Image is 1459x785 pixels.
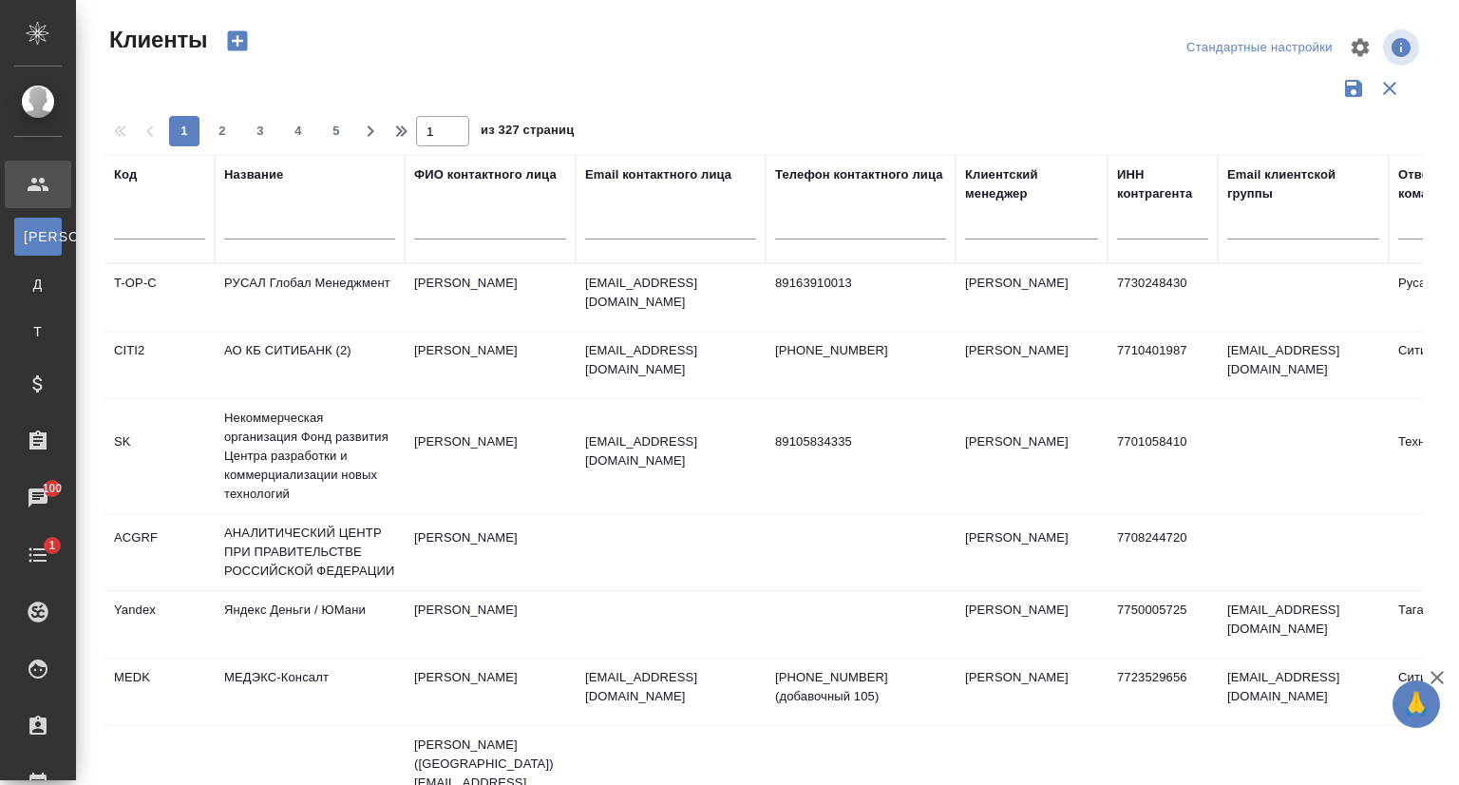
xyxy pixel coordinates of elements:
p: [PHONE_NUMBER] [775,341,946,360]
td: [PERSON_NAME] [956,519,1108,585]
span: 2 [207,122,237,141]
div: Email контактного лица [585,165,731,184]
td: АНАЛИТИЧЕСКИЙ ЦЕНТР ПРИ ПРАВИТЕЛЬСТВЕ РОССИЙСКОЙ ФЕДЕРАЦИИ [215,514,405,590]
p: [EMAIL_ADDRESS][DOMAIN_NAME] [585,668,756,706]
div: Клиентский менеджер [965,165,1098,203]
button: 2 [207,116,237,146]
td: [PERSON_NAME] [956,591,1108,658]
button: 3 [245,116,275,146]
span: Т [24,322,52,341]
td: [EMAIL_ADDRESS][DOMAIN_NAME] [1218,659,1389,725]
td: [PERSON_NAME] [405,519,576,585]
td: [PERSON_NAME] [956,423,1108,489]
span: Настроить таблицу [1337,25,1383,70]
span: Д [24,275,52,294]
td: [PERSON_NAME] [956,264,1108,331]
span: Посмотреть информацию [1383,29,1423,66]
a: Д [14,265,62,303]
p: [EMAIL_ADDRESS][DOMAIN_NAME] [585,274,756,312]
td: [PERSON_NAME] [405,591,576,658]
td: 7723529656 [1108,659,1218,725]
td: АО КБ СИТИБАНК (2) [215,332,405,398]
div: ИНН контрагента [1117,165,1208,203]
td: [PERSON_NAME] [405,423,576,489]
span: 100 [31,479,74,498]
td: 7730248430 [1108,264,1218,331]
td: CITI2 [104,332,215,398]
div: ФИО контактного лица [414,165,557,184]
td: 7750005725 [1108,591,1218,658]
span: 5 [321,122,351,141]
div: Название [224,165,283,184]
span: 1 [37,536,66,555]
span: из 327 страниц [481,119,574,146]
td: [PERSON_NAME] [405,659,576,725]
div: Телефон контактного лица [775,165,943,184]
div: Код [114,165,137,184]
td: Некоммерческая организация Фонд развития Центра разработки и коммерциализации новых технологий [215,399,405,513]
td: Yandex [104,591,215,658]
p: [EMAIL_ADDRESS][DOMAIN_NAME] [585,341,756,379]
td: 7701058410 [1108,423,1218,489]
a: 100 [5,474,71,522]
span: [PERSON_NAME] [24,227,52,246]
button: Сбросить фильтры [1372,70,1408,106]
p: 89105834335 [775,432,946,451]
td: [EMAIL_ADDRESS][DOMAIN_NAME] [1218,332,1389,398]
td: SK [104,423,215,489]
td: [PERSON_NAME] [956,659,1108,725]
span: 3 [245,122,275,141]
button: 5 [321,116,351,146]
button: Создать [215,25,260,57]
p: 89163910013 [775,274,946,293]
div: split button [1182,33,1337,63]
td: [PERSON_NAME] [405,264,576,331]
p: [EMAIL_ADDRESS][DOMAIN_NAME] [585,432,756,470]
td: [PERSON_NAME] [956,332,1108,398]
td: [EMAIL_ADDRESS][DOMAIN_NAME] [1218,591,1389,658]
button: Сохранить фильтры [1336,70,1372,106]
td: [PERSON_NAME] [405,332,576,398]
a: [PERSON_NAME] [14,218,62,256]
td: Яндекс Деньги / ЮМани [215,591,405,658]
td: T-OP-C [104,264,215,331]
td: МЕДЭКС-Консалт [215,659,405,725]
span: Клиенты [104,25,207,55]
td: РУСАЛ Глобал Менеджмент [215,264,405,331]
a: 1 [5,531,71,579]
a: Т [14,313,62,351]
td: MEDK [104,659,215,725]
td: 7708244720 [1108,519,1218,585]
p: [PHONE_NUMBER] (добавочный 105) [775,668,946,706]
button: 🙏 [1393,680,1440,728]
span: 🙏 [1400,684,1432,724]
span: 4 [283,122,313,141]
td: ACGRF [104,519,215,585]
div: Email клиентской группы [1227,165,1379,203]
button: 4 [283,116,313,146]
td: 7710401987 [1108,332,1218,398]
